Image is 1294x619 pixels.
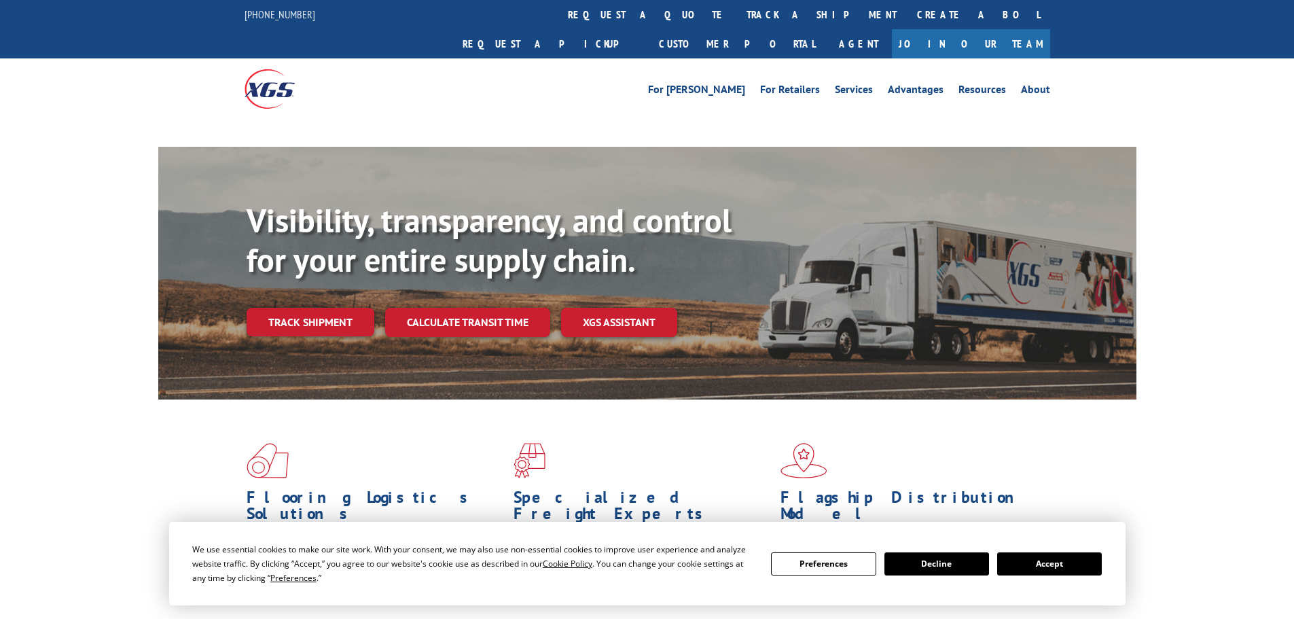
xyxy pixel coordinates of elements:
[888,84,943,99] a: Advantages
[452,29,649,58] a: Request a pickup
[247,489,503,529] h1: Flooring Logistics Solutions
[825,29,892,58] a: Agent
[543,558,592,569] span: Cookie Policy
[245,7,315,21] a: [PHONE_NUMBER]
[958,84,1006,99] a: Resources
[780,443,827,478] img: xgs-icon-flagship-distribution-model-red
[1021,84,1050,99] a: About
[892,29,1050,58] a: Join Our Team
[771,552,876,576] button: Preferences
[270,572,317,584] span: Preferences
[514,489,770,529] h1: Specialized Freight Experts
[760,84,820,99] a: For Retailers
[169,522,1126,605] div: Cookie Consent Prompt
[835,84,873,99] a: Services
[997,552,1102,576] button: Accept
[561,308,677,337] a: XGS ASSISTANT
[247,199,732,281] b: Visibility, transparency, and control for your entire supply chain.
[884,552,989,576] button: Decline
[648,84,745,99] a: For [PERSON_NAME]
[247,308,374,336] a: Track shipment
[192,542,755,585] div: We use essential cookies to make our site work. With your consent, we may also use non-essential ...
[649,29,825,58] a: Customer Portal
[514,443,545,478] img: xgs-icon-focused-on-flooring-red
[780,489,1037,529] h1: Flagship Distribution Model
[247,443,289,478] img: xgs-icon-total-supply-chain-intelligence-red
[385,308,550,337] a: Calculate transit time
